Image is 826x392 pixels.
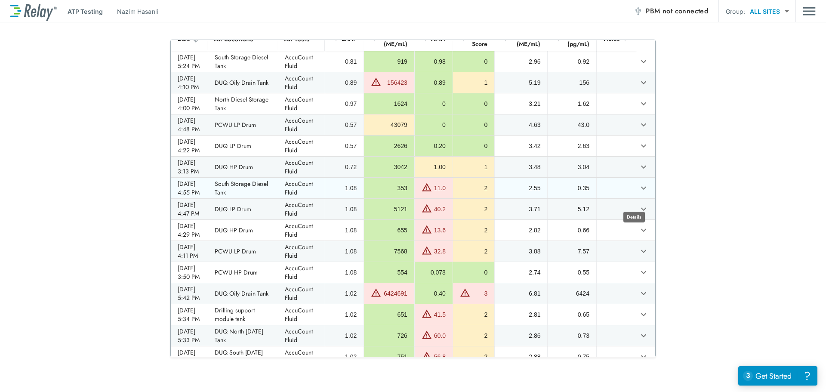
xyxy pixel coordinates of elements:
[178,306,201,323] div: [DATE] 5:34 PM
[208,157,278,177] td: DUQ HP Drum
[726,7,745,16] p: Group:
[278,241,325,262] td: AccuCount Fluid
[208,136,278,156] td: DUQ LP Drum
[434,205,446,213] div: 40.2
[460,352,487,361] div: 2
[636,181,651,195] button: expand row
[422,289,446,298] div: 0.40
[10,2,57,21] img: LuminUltra Relay
[460,78,487,87] div: 1
[332,142,357,150] div: 0.57
[278,114,325,135] td: AccuCount Fluid
[502,99,540,108] div: 3.21
[502,310,540,319] div: 2.81
[555,184,589,192] div: 0.35
[422,309,432,319] img: Warning
[208,325,278,346] td: DUQ North [DATE] Tank
[555,352,589,361] div: 0.75
[502,78,540,87] div: 5.19
[555,120,589,129] div: 43.0
[371,120,407,129] div: 43079
[332,289,357,298] div: 1.02
[278,325,325,346] td: AccuCount Fluid
[630,3,712,20] button: PBM not connected
[371,268,407,277] div: 554
[636,96,651,111] button: expand row
[422,203,432,213] img: Warning
[502,226,540,235] div: 2.82
[636,349,651,364] button: expand row
[208,283,278,304] td: DUQ Oily Drain Tank
[502,120,540,129] div: 4.63
[208,346,278,367] td: DUQ South [DATE] Tank
[738,366,817,386] iframe: Resource center
[460,268,487,277] div: 0
[422,142,446,150] div: 0.20
[434,310,446,319] div: 41.5
[278,136,325,156] td: AccuCount Fluid
[422,99,446,108] div: 0
[332,268,357,277] div: 1.08
[422,268,446,277] div: 0.078
[422,57,446,66] div: 0.98
[178,53,201,70] div: [DATE] 5:24 PM
[178,179,201,197] div: [DATE] 4:55 PM
[208,199,278,219] td: DUQ LP Drum
[555,331,589,340] div: 0.73
[371,163,407,171] div: 3042
[371,331,407,340] div: 726
[434,331,446,340] div: 60.0
[178,243,201,260] div: [DATE] 4:11 PM
[178,327,201,344] div: [DATE] 5:33 PM
[555,247,589,256] div: 7.57
[371,99,407,108] div: 1624
[383,78,407,87] div: 156423
[555,310,589,319] div: 0.65
[422,330,432,340] img: Warning
[332,331,357,340] div: 1.02
[460,184,487,192] div: 2
[178,201,201,218] div: [DATE] 4:47 PM
[332,120,357,129] div: 0.57
[460,99,487,108] div: 0
[332,205,357,213] div: 1.08
[502,331,540,340] div: 2.86
[371,310,407,319] div: 651
[502,205,540,213] div: 3.71
[371,77,381,87] img: Warning
[178,116,201,133] div: [DATE] 4:48 PM
[555,205,589,213] div: 5.12
[636,160,651,174] button: expand row
[278,72,325,93] td: AccuCount Fluid
[178,158,201,176] div: [DATE] 3:13 PM
[332,78,357,87] div: 0.89
[422,163,446,171] div: 1.00
[636,117,651,132] button: expand row
[636,265,651,280] button: expand row
[332,163,357,171] div: 0.72
[636,328,651,343] button: expand row
[636,75,651,90] button: expand row
[636,202,651,216] button: expand row
[460,205,487,213] div: 2
[208,178,278,198] td: South Storage Diesel Tank
[472,289,487,298] div: 3
[278,346,325,367] td: AccuCount Fluid
[636,244,651,259] button: expand row
[371,287,381,298] img: Warning
[434,352,446,361] div: 56.8
[502,184,540,192] div: 2.55
[555,78,589,87] div: 156
[502,352,540,361] div: 2.88
[117,7,158,16] p: Nazim Hasanli
[278,304,325,325] td: AccuCount Fluid
[178,137,201,154] div: [DATE] 4:22 PM
[636,54,651,69] button: expand row
[371,352,407,361] div: 751
[502,57,540,66] div: 2.96
[422,351,432,361] img: Warning
[460,226,487,235] div: 2
[178,264,201,281] div: [DATE] 3:50 PM
[278,178,325,198] td: AccuCount Fluid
